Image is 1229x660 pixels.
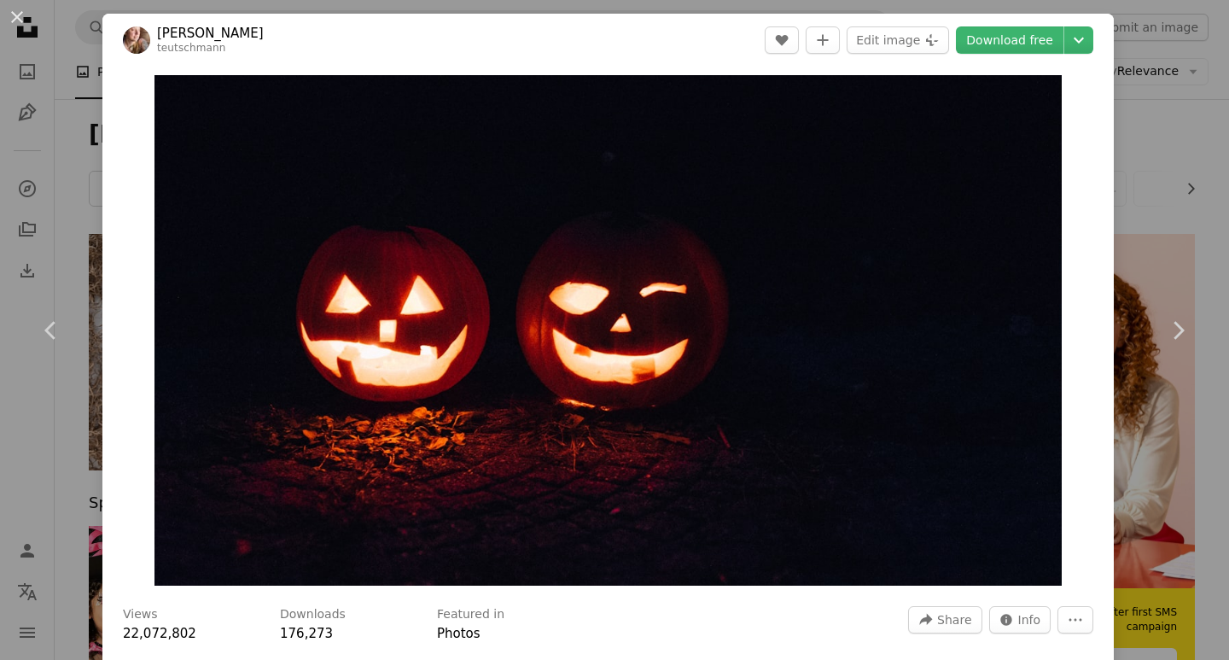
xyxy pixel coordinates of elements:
[437,606,504,623] h3: Featured in
[765,26,799,54] button: Like
[1057,606,1093,634] button: More Actions
[937,607,971,633] span: Share
[157,42,225,54] a: teutschmann
[1064,26,1093,54] button: Choose download size
[1127,248,1229,412] a: Next
[123,606,158,623] h3: Views
[280,626,333,641] span: 176,273
[989,606,1051,634] button: Stats about this image
[154,75,1062,586] img: two lighted jack-o-lanterns during night time
[437,626,481,641] a: Photos
[154,75,1062,586] button: Zoom in on this image
[847,26,949,54] button: Edit image
[157,25,264,42] a: [PERSON_NAME]
[1018,607,1041,633] span: Info
[908,606,981,634] button: Share this image
[123,626,196,641] span: 22,072,802
[123,26,150,54] img: Go to Beth Teutschmann's profile
[956,26,1063,54] a: Download free
[280,606,346,623] h3: Downloads
[806,26,840,54] button: Add to Collection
